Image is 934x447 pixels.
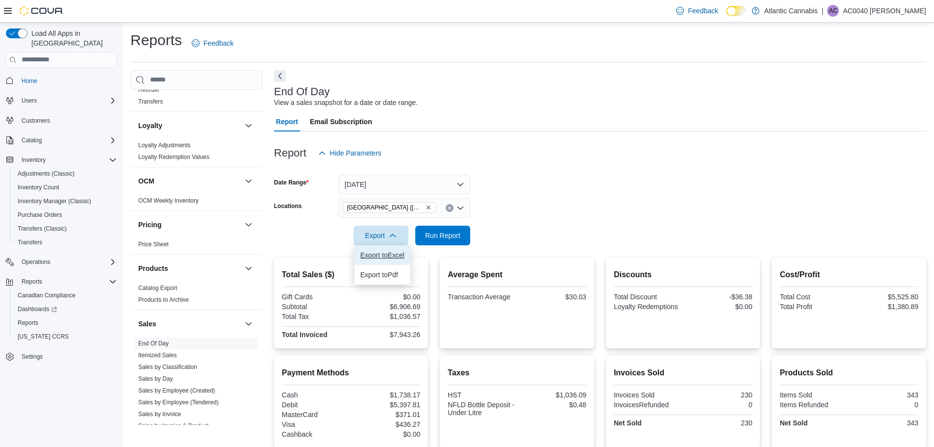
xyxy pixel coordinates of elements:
[22,278,42,286] span: Reports
[780,419,808,427] strong: Net Sold
[14,168,78,180] a: Adjustments (Classic)
[274,147,306,159] h3: Report
[282,401,349,409] div: Debit
[14,209,117,221] span: Purchase Orders
[274,98,418,108] div: View a sales snapshot for a date or date range.
[10,316,121,330] button: Reports
[138,351,177,359] span: Itemized Sales
[18,134,117,146] span: Catalog
[339,175,470,194] button: [DATE]
[18,95,117,106] span: Users
[138,375,173,382] a: Sales by Day
[18,154,50,166] button: Inventory
[14,317,117,329] span: Reports
[138,410,181,418] span: Sales by Invoice
[138,86,159,93] a: Reorder
[10,167,121,181] button: Adjustments (Classic)
[10,208,121,222] button: Purchase Orders
[22,258,50,266] span: Operations
[18,184,59,191] span: Inventory Count
[138,398,219,406] span: Sales by Employee (Tendered)
[780,367,918,379] h2: Products Sold
[138,98,163,105] a: Transfers
[14,289,117,301] span: Canadian Compliance
[829,5,837,17] span: AC
[138,121,162,131] h3: Loyalty
[614,401,681,409] div: InvoicesRefunded
[22,77,37,85] span: Home
[764,5,818,17] p: Atlantic Cannabis
[353,430,420,438] div: $0.00
[130,30,182,50] h1: Reports
[10,289,121,302] button: Canadian Compliance
[10,236,121,249] button: Transfers
[138,387,215,394] span: Sales by Employee (Created)
[282,391,349,399] div: Cash
[780,303,847,311] div: Total Profit
[274,86,330,98] h3: End Of Day
[14,182,117,193] span: Inventory Count
[18,75,117,87] span: Home
[138,399,219,406] a: Sales by Employee (Tendered)
[138,241,169,248] a: Price Sheet
[448,401,515,417] div: NFLD Bottle Deposit - Under Litre
[347,203,424,212] span: [GEOGRAPHIC_DATA] ([GEOGRAPHIC_DATA][PERSON_NAME])
[851,419,918,427] div: 343
[10,181,121,194] button: Inventory Count
[22,353,43,361] span: Settings
[138,285,177,291] a: Catalog Export
[138,422,208,429] a: Sales by Invoice & Product
[18,256,54,268] button: Operations
[18,225,67,233] span: Transfers (Classic)
[2,349,121,364] button: Settings
[27,28,117,48] span: Load All Apps in [GEOGRAPHIC_DATA]
[688,6,718,16] span: Feedback
[282,331,328,339] strong: Total Invoiced
[614,419,642,427] strong: Net Sold
[851,391,918,399] div: 343
[726,6,747,16] input: Dark Mode
[138,220,161,230] h3: Pricing
[10,194,121,208] button: Inventory Manager (Classic)
[18,305,57,313] span: Dashboards
[243,219,254,231] button: Pricing
[353,331,420,339] div: $7,943.26
[138,352,177,359] a: Itemized Sales
[18,350,117,363] span: Settings
[138,340,169,347] a: End Of Day
[780,391,847,399] div: Items Sold
[243,175,254,187] button: OCM
[138,176,241,186] button: OCM
[282,303,349,311] div: Subtotal
[851,303,918,311] div: $1,380.89
[282,313,349,320] div: Total Tax
[851,401,918,409] div: 0
[138,284,177,292] span: Catalog Export
[14,317,42,329] a: Reports
[780,269,918,281] h2: Cost/Profit
[360,271,404,279] span: Export to Pdf
[243,120,254,131] button: Loyalty
[138,263,241,273] button: Products
[276,112,298,131] span: Report
[14,168,117,180] span: Adjustments (Classic)
[456,204,464,212] button: Open list of options
[20,6,64,16] img: Cova
[14,331,117,342] span: Washington CCRS
[18,114,117,127] span: Customers
[22,156,46,164] span: Inventory
[18,134,46,146] button: Catalog
[282,269,421,281] h2: Total Sales ($)
[138,387,215,394] a: Sales by Employee (Created)
[14,237,117,248] span: Transfers
[22,97,37,105] span: Users
[18,154,117,166] span: Inventory
[353,303,420,311] div: $6,906.69
[18,333,69,341] span: [US_STATE] CCRS
[282,367,421,379] h2: Payment Methods
[519,401,586,409] div: $0.48
[274,70,286,82] button: Next
[130,195,262,210] div: OCM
